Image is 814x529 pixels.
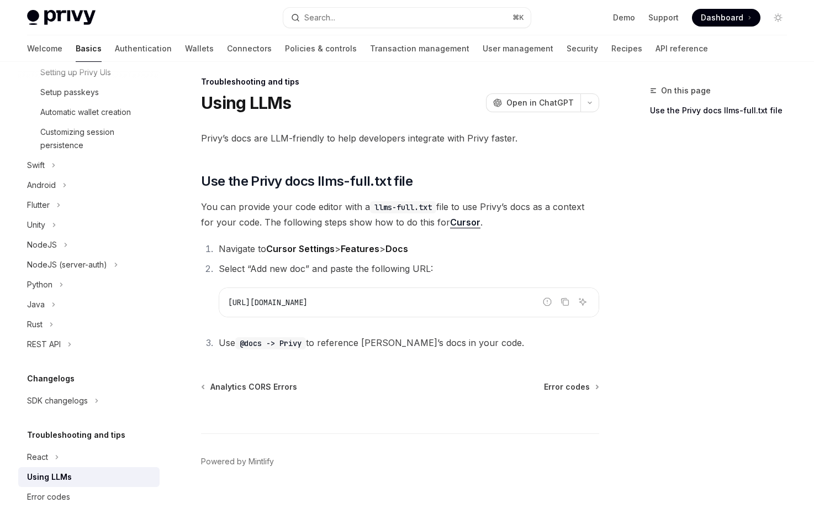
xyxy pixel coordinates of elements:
button: Open in ChatGPT [486,93,580,112]
div: Troubleshooting and tips [201,76,599,87]
div: Android [27,179,56,192]
a: Demo [613,12,635,23]
span: Use to reference [PERSON_NAME]’s docs in your code. [219,337,524,348]
a: API reference [656,35,708,62]
a: Analytics CORS Errors [202,381,297,392]
code: @docs -> Privy [235,337,306,349]
span: Dashboard [701,12,743,23]
span: Privy’s docs are LLM-friendly to help developers integrate with Privy faster. [201,130,599,146]
a: Wallets [185,35,214,62]
span: Select “Add new doc” and paste the following URL: [219,263,433,274]
h5: Changelogs [27,372,75,385]
button: Toggle Rust section [18,315,160,334]
span: Navigate to > > [219,243,408,254]
a: Basics [76,35,102,62]
strong: Cursor Settings [266,243,335,254]
span: Use the Privy docs llms-full.txt file [201,172,413,190]
span: [URL][DOMAIN_NAME] [228,297,308,307]
strong: Docs [385,243,408,254]
a: Policies & controls [285,35,357,62]
div: NodeJS (server-auth) [27,258,107,271]
a: Powered by Mintlify [201,456,274,467]
div: Error codes [27,490,70,504]
div: Setup passkeys [40,86,99,99]
a: Recipes [611,35,642,62]
a: Cursor [450,217,480,228]
span: Error codes [544,381,590,392]
a: Security [567,35,598,62]
img: light logo [27,10,96,25]
span: ⌘ K [512,13,524,22]
button: Toggle dark mode [769,9,787,27]
button: Toggle SDK changelogs section [18,391,160,411]
button: Toggle React section [18,447,160,467]
a: Using LLMs [18,467,160,487]
button: Toggle Java section [18,295,160,315]
a: Customizing session persistence [18,122,160,155]
button: Toggle Python section [18,275,160,295]
a: User management [483,35,553,62]
div: Flutter [27,198,50,212]
a: Automatic wallet creation [18,102,160,122]
div: SDK changelogs [27,394,88,407]
h1: Using LLMs [201,93,292,113]
button: Copy the contents from the code block [558,295,572,309]
div: Python [27,278,52,291]
a: Support [648,12,679,23]
span: Analytics CORS Errors [210,381,297,392]
button: Toggle Flutter section [18,195,160,215]
button: Toggle REST API section [18,334,160,354]
button: Ask AI [575,295,590,309]
a: Welcome [27,35,62,62]
button: Toggle Unity section [18,215,160,235]
code: llms-full.txt [370,201,436,213]
div: Automatic wallet creation [40,106,131,119]
h5: Troubleshooting and tips [27,428,125,442]
a: Connectors [227,35,272,62]
div: Swift [27,159,45,172]
div: Search... [304,11,335,24]
a: Dashboard [692,9,760,27]
span: On this page [661,84,711,97]
button: Toggle Swift section [18,155,160,175]
div: NodeJS [27,238,57,252]
div: Java [27,298,45,311]
a: Transaction management [370,35,469,62]
a: Authentication [115,35,172,62]
strong: Features [341,243,379,254]
a: Setup passkeys [18,82,160,102]
a: Use the Privy docs llms-full.txt file [650,102,796,119]
div: Customizing session persistence [40,125,153,152]
button: Toggle NodeJS (server-auth) section [18,255,160,275]
span: You can provide your code editor with a file to use Privy’s docs as a context for your code. The ... [201,199,599,230]
div: React [27,451,48,464]
button: Open search [283,8,531,28]
a: Error codes [18,487,160,507]
button: Toggle NodeJS section [18,235,160,255]
span: Open in ChatGPT [506,97,574,108]
div: Rust [27,318,43,331]
a: Error codes [544,381,598,392]
div: Using LLMs [27,470,72,484]
div: Unity [27,218,45,232]
button: Toggle Android section [18,175,160,195]
div: REST API [27,338,61,351]
button: Report incorrect code [540,295,554,309]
